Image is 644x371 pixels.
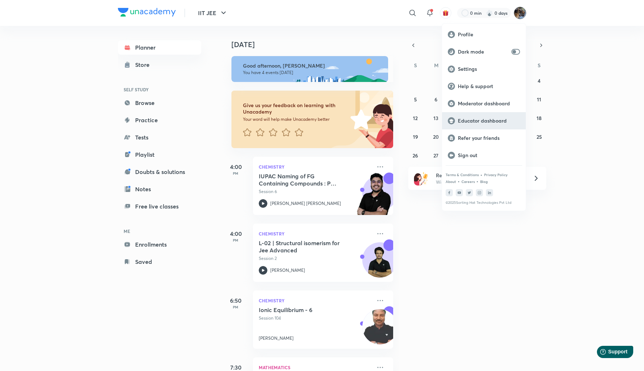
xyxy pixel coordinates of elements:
div: • [457,178,460,184]
div: • [476,178,479,184]
iframe: Help widget launcher [580,343,636,363]
p: Refer your friends [458,135,520,141]
a: Blog [480,179,488,184]
p: Moderator dashboard [458,100,520,107]
p: Settings [458,66,520,72]
a: About [446,179,456,184]
a: Privacy Policy [484,173,507,177]
p: Dark mode [458,49,509,55]
a: Educator dashboard [442,112,526,129]
p: Profile [458,31,520,38]
p: © 2025 Sorting Hat Technologies Pvt Ltd [446,201,522,205]
p: Help & support [458,83,520,90]
a: Profile [442,26,526,43]
div: • [480,171,483,178]
p: Sign out [458,152,520,159]
a: Refer your friends [442,129,526,147]
a: Help & support [442,78,526,95]
a: Moderator dashboard [442,95,526,112]
a: Settings [442,60,526,78]
a: Careers [461,179,475,184]
p: Educator dashboard [458,118,520,124]
a: Terms & Conditions [446,173,479,177]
